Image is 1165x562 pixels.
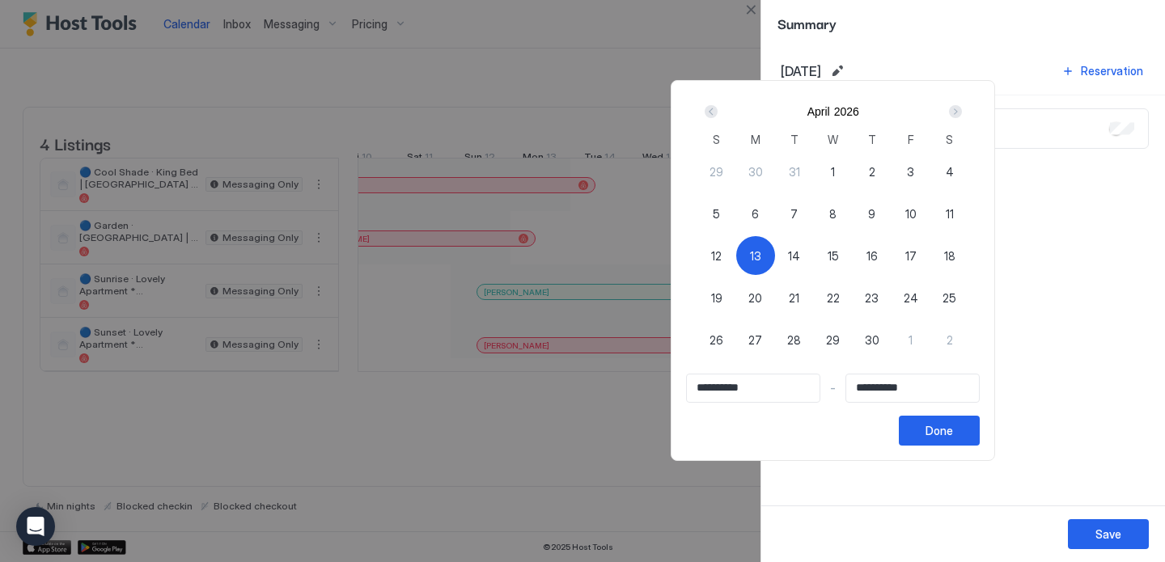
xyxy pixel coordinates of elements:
span: 11 [946,205,954,222]
input: Input Field [687,374,820,402]
button: 2 [930,320,969,359]
span: 22 [827,289,840,306]
button: 26 [697,320,736,359]
span: - [830,381,836,395]
button: 30 [853,320,892,359]
span: 3 [907,163,914,180]
button: 18 [930,236,969,275]
span: 13 [750,247,761,264]
span: F [908,131,914,148]
span: 2 [947,332,953,349]
span: T [790,131,799,148]
button: 23 [853,278,892,317]
button: 24 [892,278,930,317]
button: 27 [736,320,775,359]
div: Open Intercom Messenger [16,507,55,546]
button: Prev [701,102,723,121]
span: 20 [748,289,762,306]
button: 29 [697,152,736,191]
span: 19 [711,289,722,306]
button: 7 [775,194,814,233]
span: 4 [946,163,954,180]
span: W [828,131,838,148]
button: 9 [853,194,892,233]
span: 18 [944,247,955,264]
button: 31 [775,152,814,191]
button: 8 [814,194,853,233]
button: 4 [930,152,969,191]
span: 5 [713,205,720,222]
button: 28 [775,320,814,359]
span: 8 [829,205,837,222]
button: 10 [892,194,930,233]
button: 17 [892,236,930,275]
span: 24 [904,289,918,306]
span: 9 [868,205,875,222]
span: 23 [865,289,879,306]
button: 30 [736,152,775,191]
button: 19 [697,278,736,317]
button: 1 [892,320,930,359]
span: 10 [905,205,917,222]
span: 7 [790,205,798,222]
button: 12 [697,236,736,275]
button: 16 [853,236,892,275]
button: 2 [853,152,892,191]
button: Next [943,102,965,121]
button: April [807,105,830,118]
div: Done [926,422,953,439]
span: M [751,131,760,148]
button: 3 [892,152,930,191]
button: 20 [736,278,775,317]
span: 30 [748,163,763,180]
button: 5 [697,194,736,233]
button: 22 [814,278,853,317]
span: 29 [826,332,840,349]
span: 1 [831,163,835,180]
span: 31 [789,163,800,180]
span: 16 [866,247,878,264]
span: S [713,131,720,148]
span: 28 [787,332,801,349]
button: 29 [814,320,853,359]
span: 14 [788,247,800,264]
span: 2 [869,163,875,180]
button: 15 [814,236,853,275]
span: 15 [828,247,839,264]
button: 13 [736,236,775,275]
span: 27 [748,332,762,349]
span: 30 [865,332,879,349]
button: 2026 [834,105,859,118]
button: 21 [775,278,814,317]
button: 25 [930,278,969,317]
span: 26 [710,332,723,349]
span: 25 [943,289,956,306]
span: 29 [710,163,723,180]
span: T [868,131,876,148]
button: 6 [736,194,775,233]
input: Input Field [846,374,979,402]
span: 12 [711,247,722,264]
button: 1 [814,152,853,191]
span: 21 [789,289,799,306]
span: 17 [905,247,917,264]
button: 11 [930,194,969,233]
span: 1 [909,332,913,349]
span: 6 [752,205,759,222]
span: S [946,131,953,148]
button: Done [899,416,980,446]
button: 14 [775,236,814,275]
